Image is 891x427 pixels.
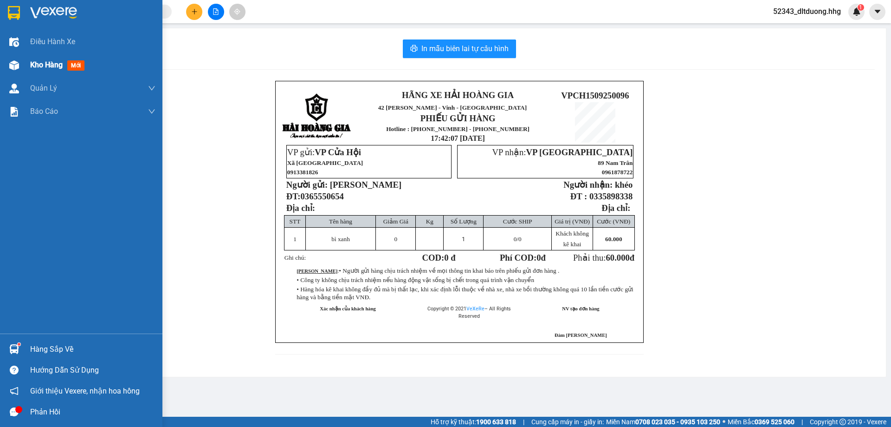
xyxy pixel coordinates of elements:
[297,276,534,283] span: • Công ty không chịu trách nhiệm nếu hàng động vật sống bị chết trong quá trình vận chuyển
[287,169,318,176] span: 0913381826
[421,43,509,54] span: In mẫu biên lai tự cấu hình
[30,60,63,69] span: Kho hàng
[297,269,337,274] strong: [PERSON_NAME]
[30,36,75,47] span: Điều hành xe
[561,91,629,100] span: VPCH1509250096
[402,90,514,100] strong: HÃNG XE HẢI HOÀNG GIA
[33,9,91,29] strong: HÃNG XE HẢI HOÀNG GIA
[30,342,155,356] div: Hàng sắp về
[476,418,516,426] strong: 1900 633 818
[426,218,433,225] span: Kg
[10,387,19,395] span: notification
[30,405,155,419] div: Phản hồi
[331,236,350,243] span: bì xanh
[186,4,202,20] button: plus
[555,230,588,248] span: Khách không kê khai
[514,236,517,243] span: 0
[503,218,532,225] span: Cước SHIP
[531,417,604,427] span: Cung cấp máy in - giấy in:
[852,7,861,16] img: icon-new-feature
[570,191,587,201] strong: ĐT :
[9,37,19,47] img: warehouse-icon
[286,180,328,190] strong: Người gửi:
[148,108,155,115] span: down
[723,420,725,424] span: ⚪️
[605,236,622,243] span: 60.000
[330,180,401,190] span: [PERSON_NAME]
[290,218,301,225] span: STT
[869,4,885,20] button: caret-down
[378,104,527,111] span: 42 [PERSON_NAME] - Vinh - [GEOGRAPHIC_DATA]
[18,343,20,346] sup: 1
[394,236,398,243] span: 0
[297,269,559,274] span: :
[606,417,720,427] span: Miền Nam
[410,45,418,53] span: printer
[573,253,634,263] span: Phải thu:
[601,203,630,213] strong: Địa chỉ:
[30,105,58,117] span: Báo cáo
[25,60,100,70] strong: PHIẾU GỬI HÀNG
[755,418,794,426] strong: 0369 525 060
[148,85,155,92] span: down
[9,84,19,93] img: warehouse-icon
[320,306,376,311] strong: Xác nhận của khách hàng
[444,253,455,263] span: 0 đ
[213,8,219,15] span: file-add
[287,147,361,157] span: VP gửi:
[514,236,522,243] span: /0
[10,366,19,374] span: question-circle
[606,253,629,263] span: 60.000
[562,306,599,311] strong: NV tạo đơn hàng
[9,107,19,117] img: solution-icon
[208,4,224,20] button: file-add
[635,418,720,426] strong: 0708 023 035 - 0935 103 250
[329,218,352,225] span: Tên hàng
[589,191,633,201] span: 0335898338
[191,8,198,15] span: plus
[523,417,524,427] span: |
[67,60,84,71] span: mới
[386,125,529,132] strong: Hotline : [PHONE_NUMBER] - [PHONE_NUMBER]
[630,253,634,263] span: đ
[286,203,315,213] span: Địa chỉ:
[422,253,456,263] strong: COD:
[9,60,19,70] img: warehouse-icon
[597,218,630,225] span: Cước (VNĐ)
[102,52,169,62] span: VPCH1509250090
[293,236,297,243] span: 1
[284,254,306,261] span: Ghi chú:
[801,417,803,427] span: |
[30,385,140,397] span: Giới thiệu Vexere, nhận hoa hồng
[8,6,20,20] img: logo-vxr
[873,7,882,16] span: caret-down
[563,180,613,190] strong: Người nhận:
[427,306,511,319] span: Copyright © 2021 – All Rights Reserved
[536,253,541,263] span: 0
[24,31,101,48] span: 42 [PERSON_NAME] - Vinh - [GEOGRAPHIC_DATA]
[555,218,590,225] span: Giá trị (VNĐ)
[30,363,155,377] div: Hướng dẫn sử dụng
[301,191,344,201] span: 0365550654
[766,6,848,17] span: 52343_dltduong.hhg
[403,39,516,58] button: printerIn mẫu biên lai tự cấu hình
[466,306,484,312] a: VeXeRe
[10,407,19,416] span: message
[5,30,22,76] img: logo
[234,8,240,15] span: aim
[420,113,496,123] strong: PHIẾU GỬI HÀNG
[462,236,465,243] span: 1
[287,159,363,166] span: Xã [GEOGRAPHIC_DATA]
[598,159,633,166] span: 89 Nam Trân
[500,253,546,263] strong: Phí COD: đ
[282,93,352,139] img: logo
[339,267,559,274] span: • Người gửi hàng chịu trách nhiệm về mọi thông tin khai báo trên phiếu gửi đơn hàng .
[315,147,361,157] span: VP Cửa Hội
[229,4,245,20] button: aim
[602,169,633,176] span: 0961878722
[286,191,344,201] strong: ĐT:
[555,333,607,338] span: Đàm [PERSON_NAME]
[839,419,846,425] span: copyright
[30,82,57,94] span: Quản Lý
[858,4,864,11] sup: 1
